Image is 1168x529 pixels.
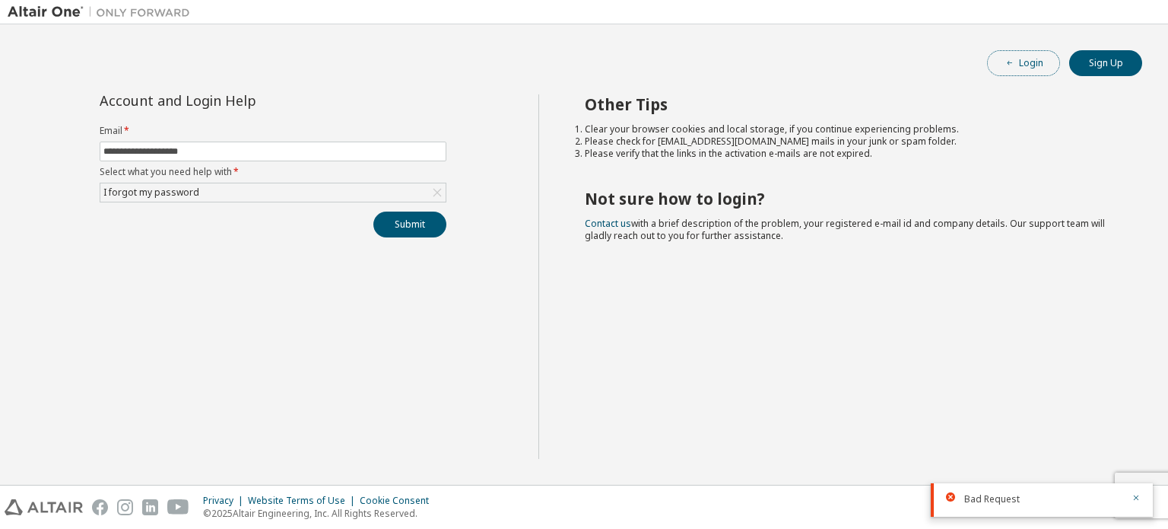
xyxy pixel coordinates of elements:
[585,135,1116,148] li: Please check for [EMAIL_ADDRESS][DOMAIN_NAME] mails in your junk or spam folder.
[100,166,446,178] label: Select what you need help with
[585,123,1116,135] li: Clear your browser cookies and local storage, if you continue experiencing problems.
[987,50,1060,76] button: Login
[167,499,189,515] img: youtube.svg
[100,183,446,202] div: I forgot my password
[8,5,198,20] img: Altair One
[585,189,1116,209] h2: Not sure how to login?
[117,499,133,515] img: instagram.svg
[5,499,83,515] img: altair_logo.svg
[360,495,438,507] div: Cookie Consent
[101,184,202,201] div: I forgot my password
[1069,50,1142,76] button: Sign Up
[585,217,1105,242] span: with a brief description of the problem, your registered e-mail id and company details. Our suppo...
[142,499,158,515] img: linkedin.svg
[203,507,438,520] p: © 2025 Altair Engineering, Inc. All Rights Reserved.
[100,125,446,137] label: Email
[248,495,360,507] div: Website Terms of Use
[100,94,377,107] div: Account and Login Help
[92,499,108,515] img: facebook.svg
[585,148,1116,160] li: Please verify that the links in the activation e-mails are not expired.
[203,495,248,507] div: Privacy
[585,94,1116,114] h2: Other Tips
[964,493,1020,505] span: Bad Request
[585,217,631,230] a: Contact us
[373,212,446,237] button: Submit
